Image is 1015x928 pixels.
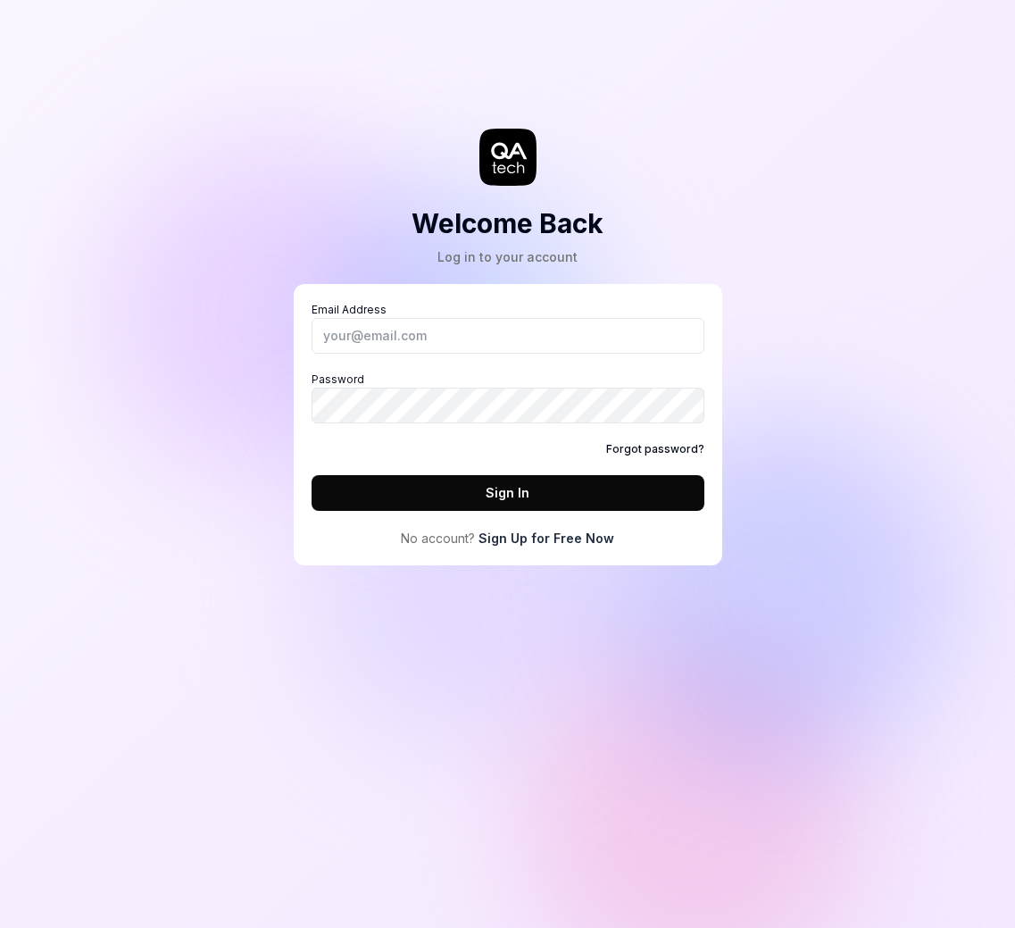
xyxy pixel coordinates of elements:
[401,529,475,548] span: No account?
[412,247,603,266] div: Log in to your account
[312,372,704,423] label: Password
[312,388,704,423] input: Password
[412,204,603,244] h2: Welcome Back
[312,318,704,354] input: Email Address
[606,441,704,457] a: Forgot password?
[312,475,704,511] button: Sign In
[478,529,614,548] a: Sign Up for Free Now
[312,302,704,354] label: Email Address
